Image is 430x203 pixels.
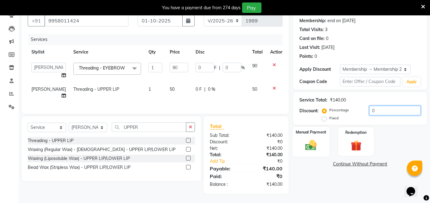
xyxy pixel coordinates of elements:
[299,108,318,114] div: Discount:
[299,78,340,85] div: Coupon Code
[299,97,327,103] div: Service Total:
[299,44,320,51] div: Last Visit:
[249,45,266,59] th: Total
[44,15,128,26] input: Search by Name/Mobile/Email/Code
[162,5,241,11] div: You have a payment due from 274 days
[246,181,287,188] div: ₹140.00
[70,45,145,59] th: Service
[28,155,130,162] div: Waxing (Liposoluble Wax) - UPPER LIP/LOWER LIP
[205,158,253,165] a: Add Tip
[28,146,176,153] div: Waxing (Regular Wax) - [DEMOGRAPHIC_DATA] - UPPER LIP/LOWER LIP
[321,44,335,51] div: [DATE]
[299,66,340,73] div: Apply Discount
[314,53,317,60] div: 0
[246,165,287,172] div: ₹140.00
[346,130,367,135] label: Redemption
[205,139,246,145] div: Discount:
[205,181,246,188] div: Balance :
[340,77,401,86] input: Enter Offer / Coupon Code
[79,65,125,71] span: Threading - EYEBROW
[325,26,327,33] div: 3
[241,65,245,71] span: %
[329,107,349,113] label: Percentage
[192,45,249,59] th: Disc
[299,53,313,60] div: Points:
[246,132,287,139] div: ₹140.00
[28,164,131,171] div: Bead Wax (Stripless Wax) - UPPER LIP/LOWER LIP
[214,65,217,71] span: F
[299,35,325,42] div: Card on file:
[252,63,257,69] span: 90
[242,2,262,13] button: Pay
[253,158,287,165] div: ₹0
[302,139,320,152] img: _cash.svg
[246,173,287,180] div: ₹0
[204,86,205,93] span: |
[205,145,246,152] div: Net:
[327,18,355,24] div: end on [DATE]
[166,45,192,59] th: Price
[299,26,324,33] div: Total Visits:
[347,139,365,153] img: _gift.svg
[28,15,45,26] button: +91
[246,139,287,145] div: ₹0
[205,173,246,180] div: Paid:
[125,65,128,71] a: x
[246,152,287,158] div: ₹140.00
[210,123,224,129] span: Total
[219,65,220,71] span: |
[112,122,186,132] input: Search or Scan
[28,34,287,45] div: Services
[299,18,326,24] div: Membership:
[404,178,424,197] iframe: chat widget
[326,35,328,42] div: 0
[31,86,66,92] span: [PERSON_NAME]
[246,145,287,152] div: ₹140.00
[148,86,151,92] span: 1
[330,97,346,103] div: ₹140.00
[145,45,166,59] th: Qty
[205,132,246,139] div: Sub Total:
[205,165,246,172] div: Payable:
[329,115,339,121] label: Fixed
[170,86,175,92] span: 50
[28,45,70,59] th: Stylist
[208,86,215,93] span: 0 %
[294,161,426,167] a: Continue Without Payment
[296,129,327,135] label: Manual Payment
[196,86,202,93] span: 0 F
[252,86,257,92] span: 50
[28,137,74,144] div: Threading - UPPER LIP
[266,45,287,59] th: Action
[73,86,119,92] span: Threading - UPPER LIP
[205,152,246,158] div: Total:
[403,77,420,86] button: Apply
